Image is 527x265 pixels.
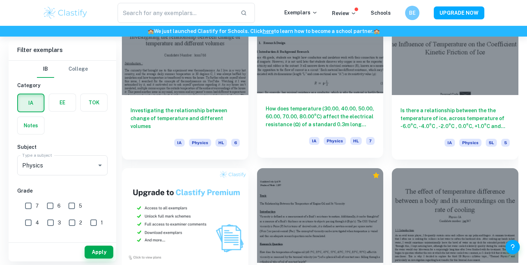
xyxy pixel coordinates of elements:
h6: Is there a relationship between the the temperature of ice, across temperature of -6.0°C, -4.0°C ... [400,107,510,130]
span: 6 [231,139,240,147]
h6: Grade [17,187,108,195]
button: Apply [85,246,113,259]
span: SL [486,139,497,147]
a: here [263,28,274,34]
div: Filter type choice [37,61,88,78]
span: HL [215,139,227,147]
h6: Category [17,81,108,89]
h6: Level [17,238,108,246]
h6: We just launched Clastify for Schools. Click to learn how to become a school partner. [1,27,526,35]
button: Help and Feedback [505,240,520,254]
span: 3 [58,219,61,227]
p: Exemplars [284,9,318,16]
span: 🏫 [374,28,380,34]
span: 6 [57,202,61,210]
button: Open [95,160,105,170]
button: EE [49,94,76,111]
label: Type a subject [22,152,52,158]
span: 7 [35,202,39,210]
h6: Subject [17,143,108,151]
h6: How does temperature (30.00, 40.00, 50.00, 60.00, 70.00, 80.00°C) affect the electrical resistanc... [266,105,375,128]
button: BE [405,6,419,20]
span: 2 [79,219,82,227]
button: IA [18,94,44,112]
span: 5 [79,202,82,210]
a: Schools [371,10,391,16]
input: Search for any exemplars... [118,3,235,23]
span: IA [445,139,455,147]
p: Review [332,9,356,17]
button: Notes [18,117,44,134]
button: IB [37,61,54,78]
span: Physics [189,139,211,147]
span: 7 [366,137,375,145]
h6: Investigating the relationship between change of temperature and different volumes [130,107,240,130]
img: Clastify logo [43,6,88,20]
div: Premium [372,172,380,179]
h6: BE [408,9,417,17]
span: IA [174,139,185,147]
span: 1 [101,219,103,227]
span: Physics [324,137,346,145]
span: Physics [459,139,481,147]
span: IA [309,137,319,145]
span: HL [350,137,362,145]
button: College [68,61,88,78]
span: 🏫 [148,28,154,34]
button: UPGRADE NOW [434,6,484,19]
span: 4 [35,219,39,227]
button: TOK [81,94,107,111]
span: 5 [501,139,510,147]
h6: Filter exemplars [9,40,116,60]
img: Thumbnail [122,168,248,263]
